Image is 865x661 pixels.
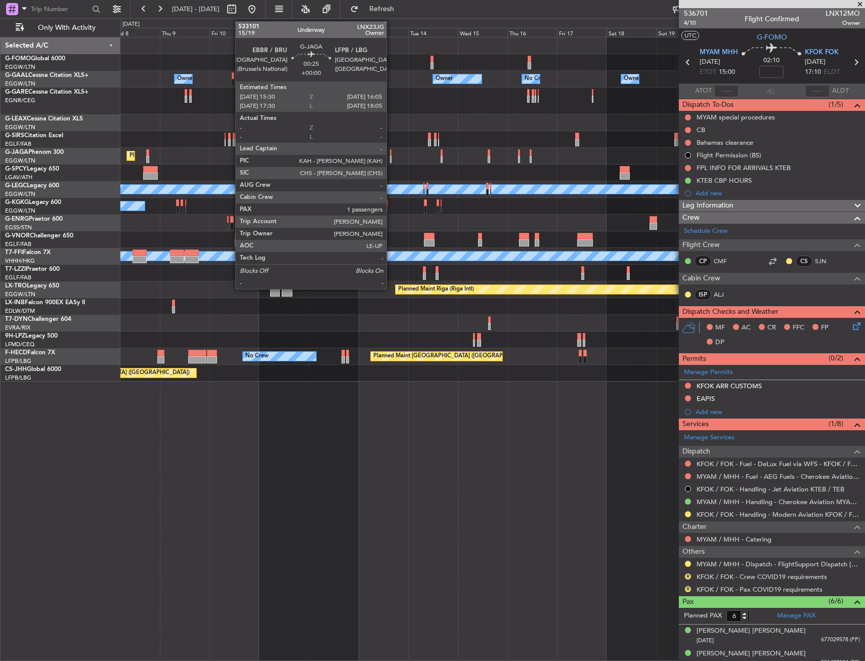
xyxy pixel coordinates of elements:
[5,257,35,265] a: VHHH/HKG
[5,56,31,62] span: G-FOMO
[805,57,826,67] span: [DATE]
[767,323,776,333] span: CR
[695,289,711,300] div: ISP
[697,176,752,185] div: KTEB CBP HOURS
[685,586,691,592] button: R
[697,485,844,493] a: KFOK / FOK - Handling - Jet Aviation KTEB / TEB
[5,307,35,315] a: EDLW/DTM
[5,233,30,239] span: G-VNOR
[832,86,849,96] span: ALDT
[5,274,31,281] a: EGLF/FAB
[719,67,735,77] span: 15:00
[5,350,27,356] span: F-HECD
[829,596,843,606] span: (6/6)
[681,31,699,40] button: UTC
[5,250,23,256] span: T7-FFI
[5,116,27,122] span: G-LEAX
[345,1,406,17] button: Refresh
[5,72,28,78] span: G-GAAL
[5,133,63,139] a: G-SIRSCitation Excel
[5,183,27,189] span: G-LEGC
[5,123,35,131] a: EGGW/LTN
[276,71,293,87] div: Owner
[398,282,474,297] div: Planned Maint Riga (Riga Intl)
[829,419,843,429] span: (1/8)
[5,72,89,78] a: G-GAALCessna Citation XLS+
[5,240,31,248] a: EGLF/FAB
[5,216,63,222] a: G-ENRGPraetor 600
[684,367,733,378] a: Manage Permits
[5,207,35,215] a: EGGW/LTN
[5,183,59,189] a: G-LEGCLegacy 600
[5,324,30,332] a: EVRA/RIX
[5,266,60,272] a: T7-LZZIPraetor 600
[5,149,28,155] span: G-JAGA
[777,611,815,621] a: Manage PAX
[697,498,860,506] a: MYAM / MHH - Handling - Cherokee Aviation MYAM / MHH
[697,637,714,644] span: [DATE]
[697,151,761,159] div: Flight Permission (BS)
[684,611,722,621] label: Planned PAX
[5,166,59,172] a: G-SPCYLegacy 650
[682,353,706,365] span: Permits
[821,323,829,333] span: FP
[805,67,821,77] span: 17:10
[697,510,860,519] a: KFOK / FOK - Handling - Modern Aviation KFOK / FOK
[5,199,61,205] a: G-KGKGLegacy 600
[682,273,720,284] span: Cabin Crew
[5,366,61,373] a: CS-JHHGlobal 6000
[682,212,700,224] span: Crew
[685,573,691,580] button: R
[5,266,26,272] span: T7-LZZI
[557,28,607,37] div: Fri 17
[684,226,728,236] a: Schedule Crew
[696,189,860,197] div: Add new
[5,133,24,139] span: G-SIRS
[656,28,706,37] div: Sun 19
[5,89,89,95] a: G-GARECessna Citation XLS+
[697,126,705,134] div: CB
[684,19,708,27] span: 4/10
[309,28,359,37] div: Sun 12
[5,316,71,322] a: T7-DYNChallenger 604
[697,572,827,581] a: KFOK / FOK - Crew COVID19 requirements
[5,233,73,239] a: G-VNORChallenger 650
[682,446,710,458] span: Dispatch
[5,56,65,62] a: G-FOMOGlobal 6000
[5,80,35,88] a: EGGW/LTN
[682,419,709,430] span: Services
[697,535,771,544] a: MYAM / MHH - Catering
[742,323,751,333] span: AC
[359,28,408,37] div: Mon 13
[684,433,734,443] a: Manage Services
[5,316,28,322] span: T7-DYN
[714,85,739,97] input: --:--
[682,200,733,212] span: Leg Information
[796,256,812,267] div: CS
[5,157,35,164] a: EGGW/LTN
[697,585,823,594] a: KFOK / FOK - Pax COVID19 requirements
[160,28,209,37] div: Thu 9
[122,20,140,29] div: [DATE]
[5,199,29,205] span: G-KGKG
[624,71,641,87] div: Owner
[5,250,51,256] a: T7-FFIFalcon 7X
[26,24,107,31] span: Only With Activity
[715,338,724,348] span: DP
[408,28,458,37] div: Tue 14
[5,366,27,373] span: CS-JHH
[373,349,533,364] div: Planned Maint [GEOGRAPHIC_DATA] ([GEOGRAPHIC_DATA])
[5,350,55,356] a: F-HECDFalcon 7X
[31,2,89,17] input: Trip Number
[5,283,59,289] a: LX-TROLegacy 650
[714,290,737,299] a: ALJ
[697,460,860,468] a: KFOK / FOK - Fuel - DeLux Fuel via WFS - KFOK / FOK
[11,20,110,36] button: Only With Activity
[824,67,840,77] span: ELDT
[757,32,787,43] span: G-FOMO
[829,99,843,110] span: (1/5)
[696,407,860,416] div: Add new
[826,8,860,19] span: LNX12MO
[177,71,194,87] div: Owner
[507,28,557,37] div: Thu 16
